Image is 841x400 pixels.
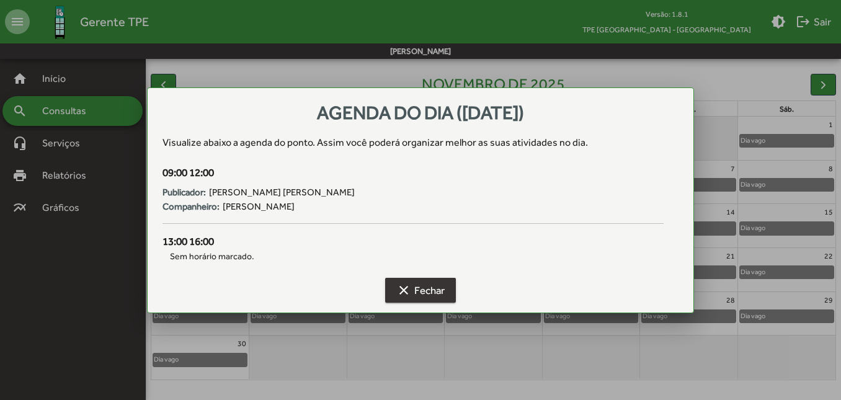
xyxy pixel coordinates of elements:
span: Sem horário marcado. [162,250,663,263]
span: [PERSON_NAME] [223,200,295,214]
mat-icon: clear [396,283,411,298]
span: Fechar [396,279,445,301]
span: [PERSON_NAME] [PERSON_NAME] [209,185,355,200]
strong: Companheiro: [162,200,220,214]
div: 09:00 12:00 [162,165,663,181]
div: Visualize abaixo a agenda do ponto . Assim você poderá organizar melhor as suas atividades no dia. [162,135,678,150]
div: 13:00 16:00 [162,234,663,250]
strong: Publicador: [162,185,206,200]
button: Fechar [385,278,456,303]
span: Agenda do dia ([DATE]) [317,102,524,123]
